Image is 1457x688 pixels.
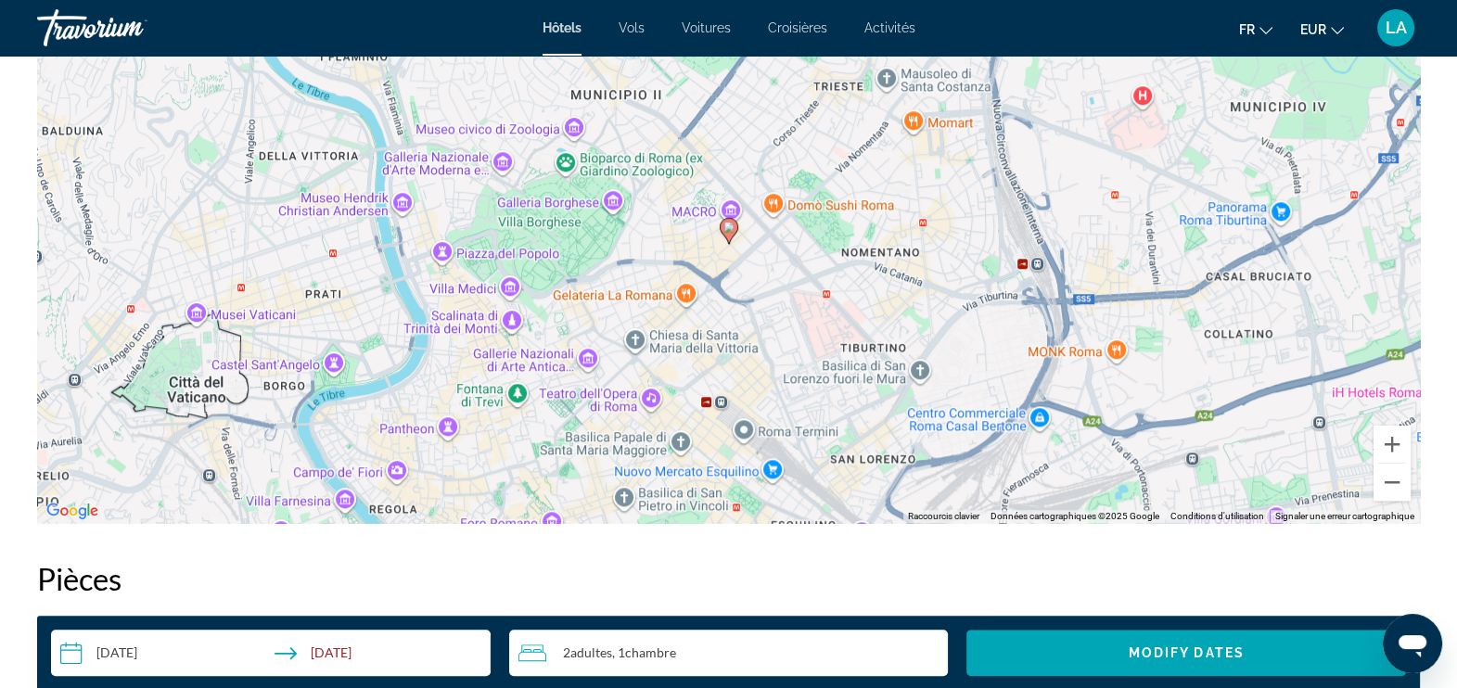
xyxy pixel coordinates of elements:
iframe: Bouton de lancement de la fenêtre de messagerie [1383,614,1442,673]
span: LA [1386,19,1407,37]
span: Modify Dates [1129,645,1245,660]
a: Croisières [768,20,827,35]
a: Hôtels [543,20,582,35]
a: Signaler une erreur cartographique [1275,511,1414,521]
a: Activités [864,20,915,35]
button: Travelers: 2 adults, 0 children [509,630,949,676]
a: Ouvrir cette zone dans Google Maps (dans une nouvelle fenêtre) [42,499,103,523]
button: Zoom avant [1374,426,1411,463]
span: 2 [563,645,612,660]
span: fr [1239,22,1255,37]
button: Change language [1239,16,1272,43]
h2: Pièces [37,560,1420,597]
span: EUR [1300,22,1326,37]
a: Voitures [682,20,731,35]
button: Zoom arrière [1374,464,1411,501]
button: Modify Dates [966,630,1406,676]
button: User Menu [1372,8,1420,47]
button: Raccourcis clavier [908,510,979,523]
div: Search widget [51,630,1406,676]
span: , 1 [612,645,676,660]
span: Données cartographiques ©2025 Google [991,511,1159,521]
a: Conditions d'utilisation (s'ouvre dans un nouvel onglet) [1170,511,1264,521]
button: Select check in and out date [51,630,491,676]
span: Chambre [625,644,676,660]
button: Change currency [1300,16,1344,43]
a: Travorium [37,4,223,52]
a: Vols [619,20,645,35]
img: Google [42,499,103,523]
span: Adultes [570,644,612,660]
